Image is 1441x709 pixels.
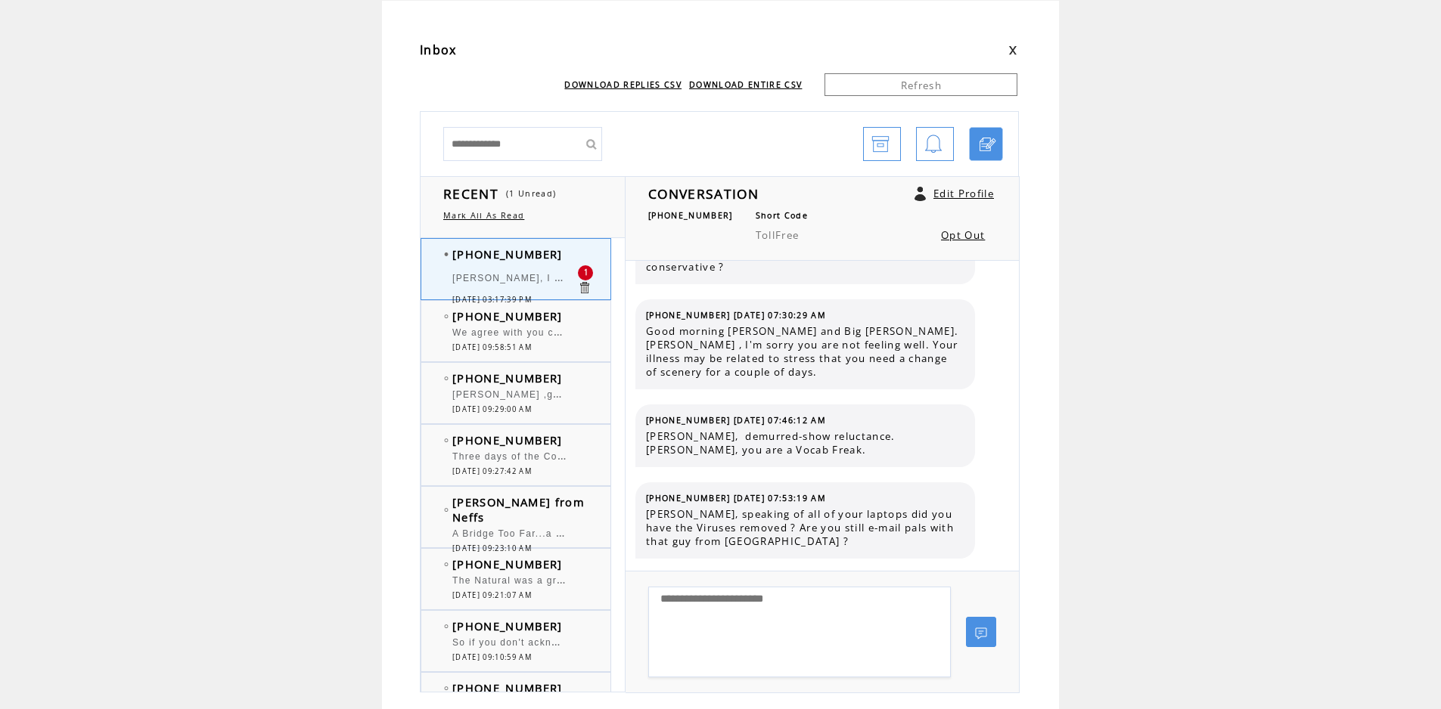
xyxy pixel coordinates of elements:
span: [PHONE_NUMBER] [452,246,563,262]
span: [PHONE_NUMBER] [452,680,563,695]
span: [DATE] 09:58:51 AM [452,342,532,352]
span: [DATE] 09:27:42 AM [452,466,532,476]
span: [PHONE_NUMBER] [452,618,563,633]
span: The Natural was a great movie [452,571,605,587]
span: (1 Unread) [506,188,556,199]
img: bulletEmpty.png [444,686,449,690]
a: Click to delete these messgaes [577,280,592,295]
span: [PHONE_NUMBER] [DATE] 07:53:19 AM [646,493,826,503]
span: TollFree [756,228,800,242]
a: Refresh [825,73,1017,96]
a: Click to start a chat with mobile number by SMS [969,127,1003,161]
div: 1 [578,265,593,280]
img: bulletEmpty.png [444,624,449,628]
span: CONVERSATION [648,184,759,203]
img: archive.png [871,128,890,162]
span: [PHONE_NUMBER] [DATE] 07:30:29 AM [646,310,826,320]
a: Edit Profile [933,187,994,200]
span: Inbox [420,42,457,58]
span: [PERSON_NAME] ,go back and look at your previous shows. You paid more attention to the death of [... [452,385,1054,401]
a: DOWNLOAD REPLIES CSV [564,79,682,90]
span: [PHONE_NUMBER] [452,370,563,385]
span: Short Code [756,210,808,221]
img: bell.png [924,128,943,162]
span: [DATE] 09:21:07 AM [452,590,532,600]
span: [DATE] 09:23:10 AM [452,543,532,553]
a: Click to edit user profile [915,187,926,201]
span: [DATE] 09:10:59 AM [452,652,532,662]
span: [PHONE_NUMBER] [452,432,563,447]
span: Three days of the Condor [452,447,579,463]
span: [PHONE_NUMBER] [DATE] 07:46:12 AM [646,415,826,426]
span: RECENT [443,184,498,203]
img: bulletFull.png [444,252,449,256]
span: [PHONE_NUMBER] [452,308,563,324]
a: Opt Out [941,228,985,242]
span: Good morning [PERSON_NAME] and Big [PERSON_NAME]. [PERSON_NAME] , I'm sorry you are not feeling w... [646,324,964,379]
span: [PERSON_NAME], demurred-show reluctance. [PERSON_NAME], you are a Vocab Freak. [646,429,964,457]
span: [DATE] 03:17:39 PM [452,295,532,305]
span: [DATE] 09:29:00 AM [452,404,532,414]
span: [PERSON_NAME] from Neffs [452,494,585,525]
span: We agree with you completely!!! Happy to hear honesty!! [452,327,784,338]
img: bulletEmpty.png [444,376,449,380]
span: [PHONE_NUMBER] [648,210,733,221]
img: bulletEmpty.png [444,562,449,566]
span: [PHONE_NUMBER] [452,556,563,571]
img: bulletEmpty.png [444,314,449,318]
span: [PERSON_NAME], speaking of all of your laptops did you have the Viruses removed ? Are you still e... [646,507,964,548]
img: bulletEmpty.png [444,508,449,512]
span: So if you don't acknowledge [PERSON_NAME] murder, it didn't happen? [452,633,812,649]
img: bulletEmpty.png [444,438,449,442]
input: Submit [579,127,602,161]
span: [PERSON_NAME], I meant that [PERSON_NAME] sounded better from his illness. [452,269,860,284]
a: Mark All As Read [443,210,524,221]
a: DOWNLOAD ENTIRE CSV [689,79,802,90]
